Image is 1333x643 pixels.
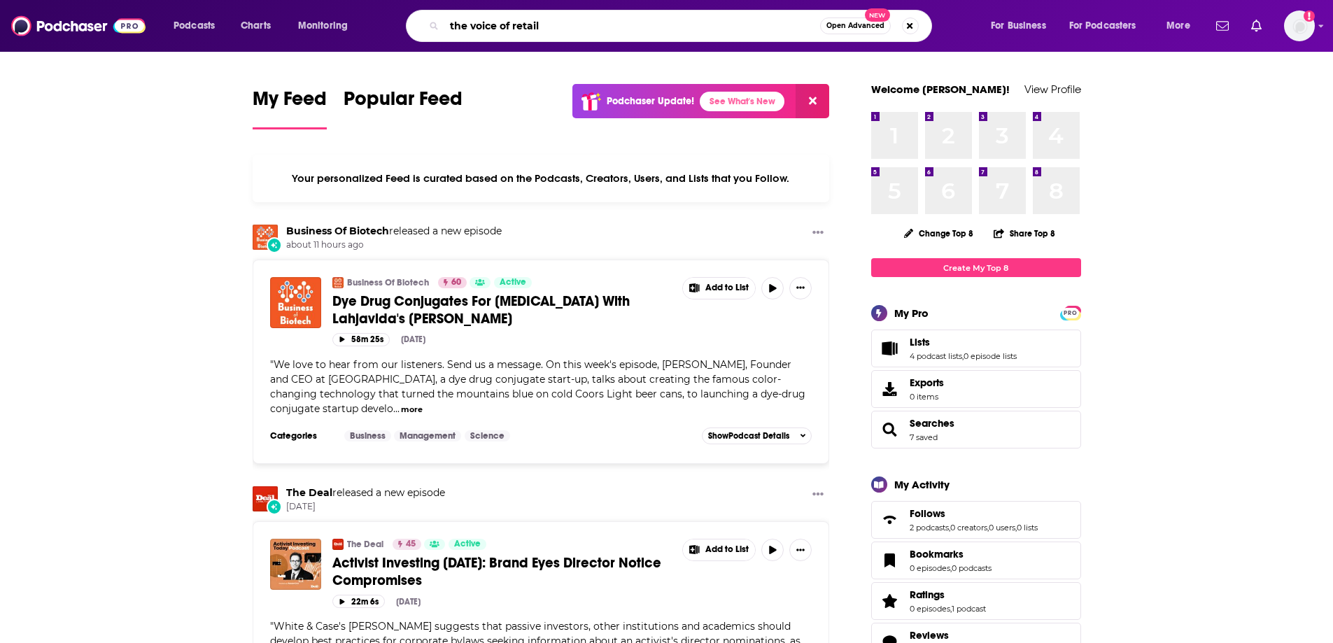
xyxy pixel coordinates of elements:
a: Ratings [910,588,986,601]
a: Active [494,277,532,288]
span: Ratings [871,582,1081,620]
a: PRO [1062,307,1079,318]
div: [DATE] [396,597,421,607]
button: 58m 25s [332,333,390,346]
a: The Deal [347,539,383,550]
a: 0 podcasts [952,563,992,573]
a: Dye Drug Conjugates For [MEDICAL_DATA] With Lahjavida's [PERSON_NAME] [332,292,672,327]
span: , [987,523,989,532]
a: Lists [910,336,1017,348]
h3: released a new episode [286,225,502,238]
img: Business Of Biotech [332,277,344,288]
button: Change Top 8 [896,225,982,242]
a: My Feed [253,87,327,129]
a: Business Of Biotech [347,277,429,288]
span: Charts [241,16,271,36]
a: 0 users [989,523,1015,532]
span: Logged in as emilyroy [1284,10,1315,41]
span: Reviews [910,629,949,642]
img: User Profile [1284,10,1315,41]
span: , [950,604,952,614]
span: Open Advanced [826,22,884,29]
span: Monitoring [298,16,348,36]
span: Bookmarks [910,548,964,560]
a: 1 podcast [952,604,986,614]
button: 22m 6s [332,595,385,608]
a: 0 creators [950,523,987,532]
a: The Deal [286,486,332,499]
button: ShowPodcast Details [702,428,812,444]
span: 45 [406,537,416,551]
span: Popular Feed [344,87,463,119]
span: For Business [991,16,1046,36]
div: New Episode [267,499,282,514]
span: Podcasts [174,16,215,36]
span: For Podcasters [1069,16,1136,36]
p: Podchaser Update! [607,95,694,107]
a: Science [465,430,510,441]
a: Bookmarks [910,548,992,560]
button: Show More Button [683,539,756,560]
span: More [1166,16,1190,36]
a: View Profile [1024,83,1081,96]
a: 0 lists [1017,523,1038,532]
button: Open AdvancedNew [820,17,891,34]
button: open menu [288,15,366,37]
span: Show Podcast Details [708,431,789,441]
a: 45 [393,539,421,550]
a: See What's New [700,92,784,111]
button: Show More Button [807,486,829,504]
div: My Activity [894,478,950,491]
a: Active [449,539,486,550]
a: Ratings [876,591,904,611]
button: Show More Button [683,278,756,299]
a: Show notifications dropdown [1211,14,1234,38]
span: Follows [910,507,945,520]
a: Reviews [910,629,992,642]
img: The Deal [332,539,344,550]
span: , [962,351,964,361]
img: The Deal [253,486,278,511]
a: Searches [876,420,904,439]
span: , [1015,523,1017,532]
span: Activist Investing [DATE]: Brand Eyes Director Notice Compromises [332,554,661,589]
button: Show More Button [789,539,812,561]
div: Your personalized Feed is curated based on the Podcasts, Creators, Users, and Lists that you Follow. [253,155,830,202]
span: Dye Drug Conjugates For [MEDICAL_DATA] With Lahjavida's [PERSON_NAME] [332,292,630,327]
span: We love to hear from our listeners. Send us a message. On this week's episode, [PERSON_NAME], Fou... [270,358,805,415]
span: Exports [876,379,904,399]
a: Follows [876,510,904,530]
button: open menu [981,15,1064,37]
span: PRO [1062,308,1079,318]
a: Management [394,430,461,441]
div: [DATE] [401,334,425,344]
button: open menu [164,15,233,37]
input: Search podcasts, credits, & more... [444,15,820,37]
a: Dye Drug Conjugates For Cancer With Lahjavida's Lyle Small [270,277,321,328]
span: Lists [910,336,930,348]
a: Searches [910,417,954,430]
button: open menu [1157,15,1208,37]
a: Business Of Biotech [286,225,389,237]
span: New [865,8,890,22]
a: 0 episode lists [964,351,1017,361]
span: 60 [451,276,461,290]
button: Show profile menu [1284,10,1315,41]
a: Show notifications dropdown [1246,14,1267,38]
span: Exports [910,376,944,389]
button: more [401,404,423,416]
a: Lists [876,339,904,358]
h3: Categories [270,430,333,441]
span: 0 items [910,392,944,402]
span: Add to List [705,544,749,555]
span: ... [393,402,400,415]
span: Follows [871,501,1081,539]
img: Business Of Biotech [253,225,278,250]
span: about 11 hours ago [286,239,502,251]
img: Podchaser - Follow, Share and Rate Podcasts [11,13,146,39]
button: Share Top 8 [993,220,1056,247]
span: , [950,563,952,573]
